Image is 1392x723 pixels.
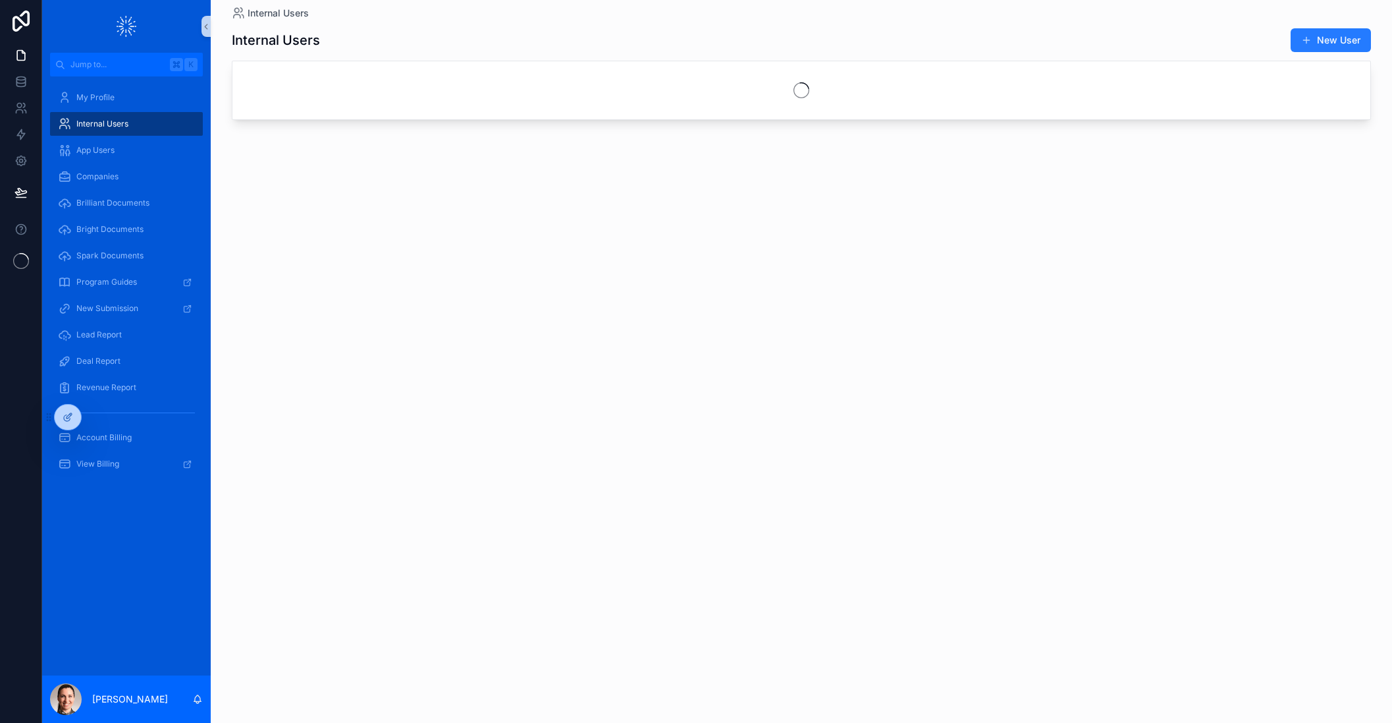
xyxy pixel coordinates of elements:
[248,7,309,20] span: Internal Users
[232,31,320,49] h1: Internal Users
[50,165,203,188] a: Companies
[76,330,122,340] span: Lead Report
[42,76,211,493] div: scrollable content
[50,138,203,162] a: App Users
[76,198,149,208] span: Brilliant Documents
[76,432,132,443] span: Account Billing
[186,59,196,70] span: K
[50,217,203,241] a: Bright Documents
[76,92,115,103] span: My Profile
[50,191,203,215] a: Brilliant Documents
[76,250,144,261] span: Spark Documents
[117,16,136,37] img: App logo
[50,244,203,268] a: Spark Documents
[76,119,128,129] span: Internal Users
[76,303,138,314] span: New Submission
[76,145,115,156] span: App Users
[76,382,136,393] span: Revenue Report
[76,459,119,469] span: View Billing
[50,349,203,373] a: Deal Report
[50,53,203,76] button: Jump to...K
[50,112,203,136] a: Internal Users
[92,693,168,706] p: [PERSON_NAME]
[50,270,203,294] a: Program Guides
[50,86,203,109] a: My Profile
[50,376,203,399] a: Revenue Report
[50,297,203,320] a: New Submission
[76,356,120,366] span: Deal Report
[50,426,203,449] a: Account Billing
[70,59,165,70] span: Jump to...
[232,7,309,20] a: Internal Users
[50,452,203,476] a: View Billing
[76,171,119,182] span: Companies
[50,323,203,347] a: Lead Report
[1291,28,1371,52] button: New User
[76,224,144,235] span: Bright Documents
[76,277,137,287] span: Program Guides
